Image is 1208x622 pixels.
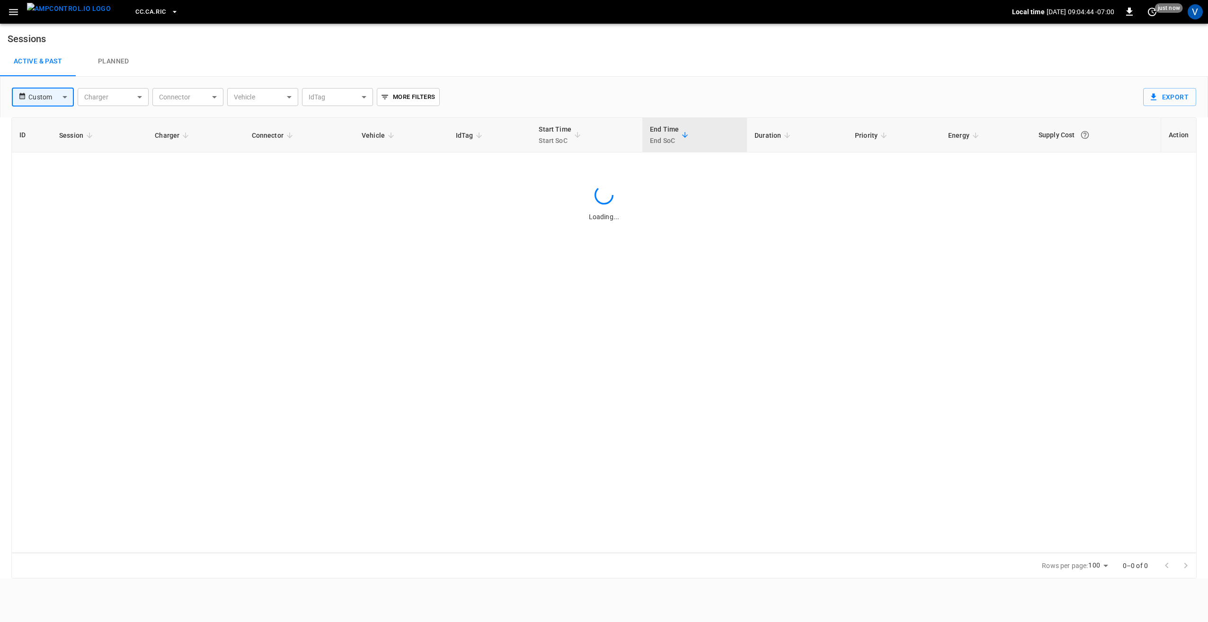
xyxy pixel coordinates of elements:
span: Vehicle [362,130,397,141]
button: set refresh interval [1145,4,1160,19]
span: Start TimeStart SoC [539,124,584,146]
div: sessions table [11,117,1197,553]
div: Custom [28,88,73,106]
button: Export [1143,88,1196,106]
img: ampcontrol.io logo [27,3,111,15]
p: [DATE] 09:04:44 -07:00 [1047,7,1114,17]
span: End TimeEnd SoC [650,124,691,146]
span: Energy [948,130,982,141]
table: sessions table [12,118,1196,181]
span: just now [1155,3,1183,13]
div: Supply Cost [1039,126,1153,143]
span: Session [59,130,96,141]
div: Start Time [539,124,571,146]
span: Loading... [589,213,619,221]
span: Charger [155,130,192,141]
p: 0–0 of 0 [1123,561,1148,570]
div: profile-icon [1188,4,1203,19]
span: IdTag [456,130,486,141]
th: ID [12,118,52,152]
button: More Filters [377,88,440,106]
span: Priority [855,130,890,141]
p: Rows per page: [1042,561,1088,570]
span: Duration [755,130,793,141]
span: Connector [252,130,296,141]
th: Action [1161,118,1196,152]
a: Planned [76,46,151,77]
p: End SoC [650,135,679,146]
button: The cost of your charging session based on your supply rates [1076,126,1093,143]
p: Start SoC [539,135,571,146]
p: Local time [1012,7,1045,17]
div: 100 [1088,559,1111,572]
div: End Time [650,124,679,146]
span: CC.CA.RIC [135,7,166,18]
button: CC.CA.RIC [132,3,182,21]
